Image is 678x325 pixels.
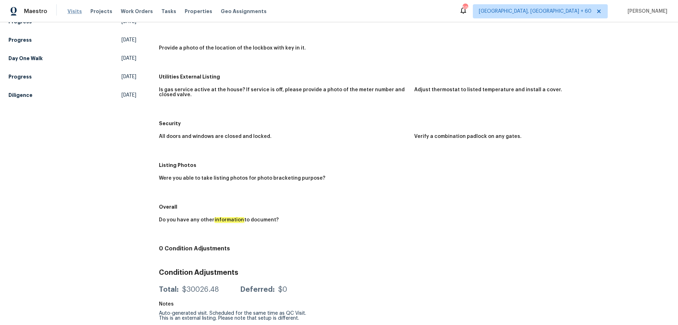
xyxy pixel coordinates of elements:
h5: Were you able to take listing photos for photo bracketing purpose? [159,176,325,181]
div: $0 [278,286,287,293]
div: Auto-generated visit. Scheduled for the same time as QC Visit. This is an external listing. Pleas... [159,311,312,321]
span: Geo Assignments [221,8,267,15]
div: 592 [463,4,468,11]
span: Maestro [24,8,47,15]
h5: Day One Walk [8,55,43,62]
span: [PERSON_NAME] [625,8,667,15]
a: Progress[DATE] [8,70,136,83]
h5: Listing Photos [159,162,670,169]
span: [GEOGRAPHIC_DATA], [GEOGRAPHIC_DATA] + 60 [479,8,591,15]
div: $30026.48 [182,286,219,293]
span: [DATE] [121,92,136,99]
span: Tasks [161,9,176,14]
span: [DATE] [121,73,136,80]
h5: Adjust thermostat to listed temperature and install a cover. [414,87,562,92]
div: Deferred: [240,286,275,293]
span: Projects [90,8,112,15]
h4: 0 Condition Adjustments [159,245,670,252]
h5: Security [159,120,670,127]
a: Progress[DATE] [8,34,136,46]
h5: All doors and windows are closed and locked. [159,134,272,139]
span: Visits [67,8,82,15]
h5: Progress [8,73,32,80]
h5: Provide a photo of the location of the lockbox with key in it. [159,46,306,51]
h5: Notes [159,302,174,307]
h5: Diligence [8,92,32,99]
a: Day One Walk[DATE] [8,52,136,65]
h5: Is gas service active at the house? If service is off, please provide a photo of the meter number... [159,87,409,97]
h5: Progress [8,36,32,43]
h5: Do you have any other to document? [159,217,279,222]
h3: Condition Adjustments [159,269,670,276]
h5: Utilities External Listing [159,73,670,80]
h5: Overall [159,203,670,210]
span: [DATE] [121,55,136,62]
span: Properties [185,8,212,15]
span: [DATE] [121,36,136,43]
a: Diligence[DATE] [8,89,136,101]
div: Total: [159,286,179,293]
em: information [214,217,244,223]
span: Work Orders [121,8,153,15]
h5: Verify a combination padlock on any gates. [414,134,522,139]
